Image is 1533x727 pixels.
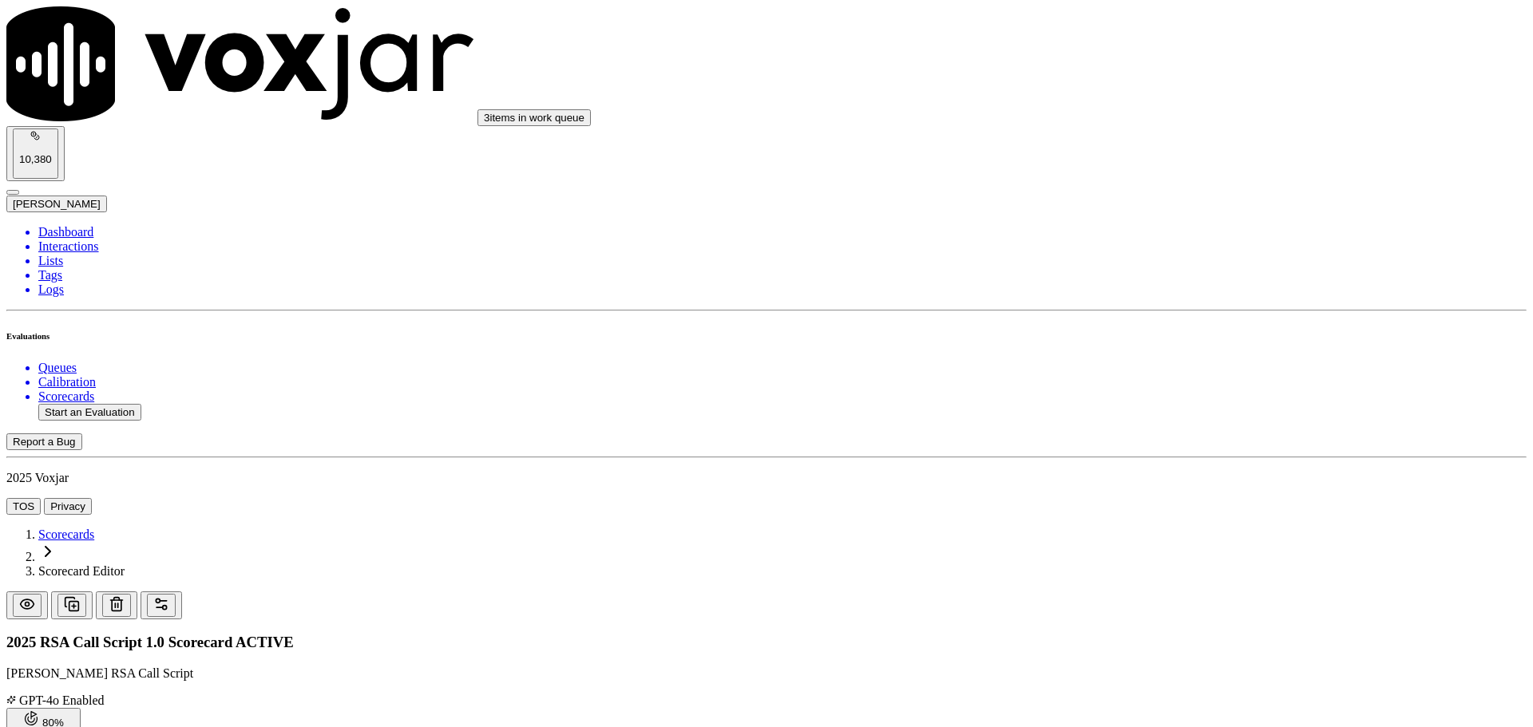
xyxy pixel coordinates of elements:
button: TOS [6,498,41,515]
span: Scorecard Editor [38,564,125,578]
a: Lists [38,254,1527,268]
button: [PERSON_NAME] [6,196,107,212]
span: [PERSON_NAME] [13,198,101,210]
a: Dashboard [38,225,1527,239]
button: Privacy [44,498,92,515]
span: GPT-4o Enabled [6,693,105,707]
a: Scorecards [38,389,1527,404]
button: 10,380 [13,128,58,179]
a: Scorecards [38,527,94,541]
h6: Evaluations [6,331,1527,341]
button: 3items in work queue [477,109,591,126]
a: Logs [38,283,1527,297]
a: Calibration [38,375,1527,389]
h3: 2025 RSA Call Script 1.0 Scorecard [6,634,1527,651]
a: Tags [38,268,1527,283]
nav: breadcrumb [6,527,1527,579]
a: Interactions [38,239,1527,254]
button: Start an Evaluation [38,404,141,421]
p: [PERSON_NAME] RSA Call Script [6,666,1527,681]
span: ACTIVE [236,634,294,650]
img: voxjar logo [6,6,474,121]
button: Report a Bug [6,433,82,450]
button: 10,380 [6,126,65,181]
a: Queues [38,361,1527,375]
p: 10,380 [19,153,52,165]
p: 2025 Voxjar [6,471,1527,485]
